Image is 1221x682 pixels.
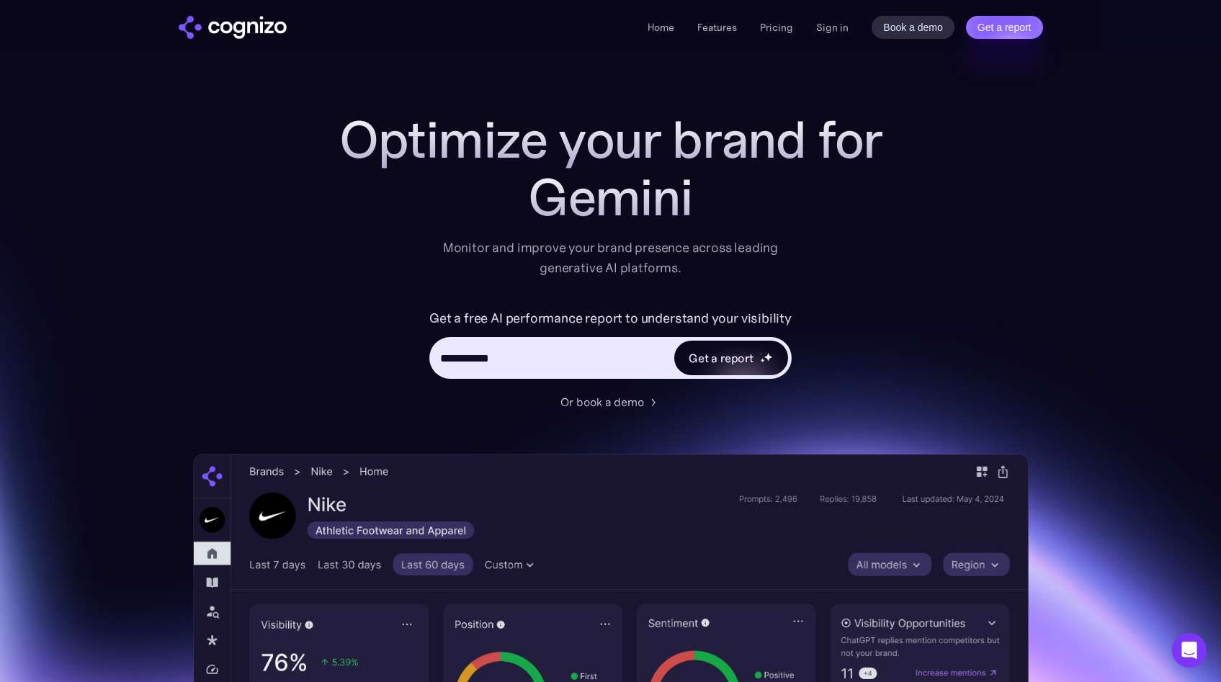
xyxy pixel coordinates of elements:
[179,16,287,39] img: cognizo logo
[760,353,762,355] img: star
[648,21,674,34] a: Home
[434,238,788,278] div: Monitor and improve your brand presence across leading generative AI platforms.
[560,393,644,410] div: Or book a demo
[816,19,849,36] a: Sign in
[179,16,287,39] a: home
[560,393,661,410] a: Or book a demo
[760,358,765,363] img: star
[1172,633,1207,668] div: Open Intercom Messenger
[760,21,793,34] a: Pricing
[429,307,792,386] form: Hero URL Input Form
[673,339,790,377] a: Get a reportstarstarstar
[429,307,792,330] label: Get a free AI performance report to understand your visibility
[689,349,753,367] div: Get a report
[872,16,954,39] a: Book a demo
[323,111,899,169] h1: Optimize your brand for
[697,21,737,34] a: Features
[323,169,899,226] div: Gemini
[764,352,773,362] img: star
[966,16,1043,39] a: Get a report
